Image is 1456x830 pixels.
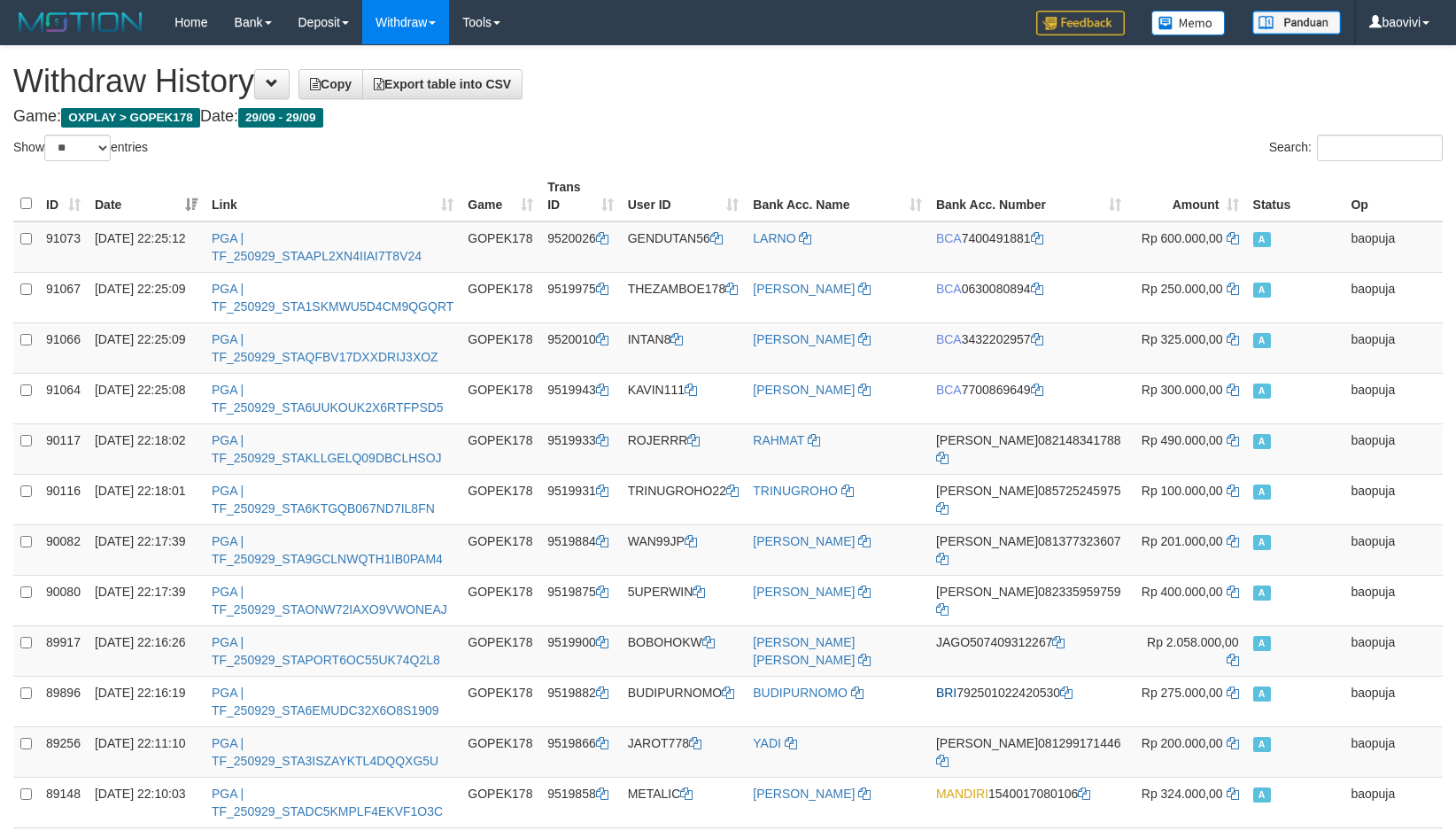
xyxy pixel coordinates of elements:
[936,282,962,296] span: BCA
[88,524,205,575] td: [DATE] 22:17:39
[1253,737,1271,752] span: Approved - Marked by baopuja
[753,787,855,801] a: [PERSON_NAME]
[1147,635,1239,649] span: Rp 2.058.000,00
[88,423,205,474] td: [DATE] 22:18:02
[1344,171,1443,221] th: Op
[540,423,621,474] td: 9519933
[13,108,1443,126] h4: Game: Date:
[540,676,621,726] td: 9519882
[753,332,855,346] a: [PERSON_NAME]
[461,524,540,575] td: GOPEK178
[39,474,88,524] td: 90116
[88,777,205,827] td: [DATE] 22:10:03
[1253,283,1271,298] span: Approved - Marked by baopuja
[1344,423,1443,474] td: baopuja
[1246,171,1344,221] th: Status
[1344,272,1443,322] td: baopuja
[461,322,540,373] td: GOPEK178
[461,726,540,777] td: GOPEK178
[1036,11,1125,35] img: Feedback.jpg
[1344,524,1443,575] td: baopuja
[929,221,1128,273] td: 7400491881
[746,171,929,221] th: Bank Acc. Name: activate to sort column ascending
[1253,232,1271,247] span: Approved - Marked by baopuja
[936,332,962,346] span: BCA
[1142,686,1223,700] span: Rp 275.000,00
[212,736,438,768] a: PGA | TF_250929_STA3ISZAYKTL4DQQXG5U
[39,423,88,474] td: 90117
[1253,787,1271,803] span: Approved - Marked by baopuja
[39,171,88,221] th: ID: activate to sort column ascending
[461,575,540,625] td: GOPEK178
[461,272,540,322] td: GOPEK178
[1142,534,1223,548] span: Rp 201.000,00
[212,231,422,263] a: PGA | TF_250929_STAAPL2XN4IIAI7T8V24
[929,373,1128,423] td: 7700869649
[929,423,1128,474] td: 082148341788
[13,9,148,35] img: MOTION_logo.png
[936,534,1038,548] span: [PERSON_NAME]
[929,524,1128,575] td: 081377323607
[39,777,88,827] td: 89148
[1252,11,1341,35] img: panduan.png
[1253,586,1271,601] span: Approved - Marked by baopuja
[1253,636,1271,651] span: Approved - Marked by baopuja
[88,575,205,625] td: [DATE] 22:17:39
[1253,485,1271,500] span: Approved - Marked by baopuja
[374,77,511,91] span: Export table into CSV
[88,373,205,423] td: [DATE] 22:25:08
[540,474,621,524] td: 9519931
[1344,676,1443,726] td: baopuja
[212,332,438,364] a: PGA | TF_250929_STAQFBV17DXXDRIJ3XOZ
[1253,535,1271,550] span: Approved - Marked by baopuja
[621,625,747,676] td: BOBOHOKW
[1142,736,1223,750] span: Rp 200.000,00
[1253,434,1271,449] span: Approved - Marked by baopuja
[621,171,747,221] th: User ID: activate to sort column ascending
[39,221,88,273] td: 91073
[212,383,444,415] a: PGA | TF_250929_STA6UUKOUK2X6RTFPSD5
[1253,333,1271,348] span: Approved - Marked by baopuja
[621,524,747,575] td: WAN99JP
[39,625,88,676] td: 89917
[621,777,747,827] td: METALIC
[621,726,747,777] td: JAROT778
[936,383,962,397] span: BCA
[753,282,855,296] a: [PERSON_NAME]
[929,726,1128,777] td: 081299171446
[621,322,747,373] td: INTAN8
[212,585,447,617] a: PGA | TF_250929_STAONW72IAXO9VWONEAJ
[1344,777,1443,827] td: baopuja
[621,676,747,726] td: BUDIPURNOMO
[461,373,540,423] td: GOPEK178
[88,322,205,373] td: [DATE] 22:25:09
[44,135,111,161] select: Showentries
[310,77,352,91] span: Copy
[461,676,540,726] td: GOPEK178
[936,585,1038,599] span: [PERSON_NAME]
[88,171,205,221] th: Date: activate to sort column ascending
[929,575,1128,625] td: 082335959759
[540,322,621,373] td: 9520010
[212,433,442,465] a: PGA | TF_250929_STAKLLGELQ09DBCLHSOJ
[929,777,1128,827] td: 1540017080106
[1142,433,1223,447] span: Rp 490.000,00
[13,135,148,161] label: Show entries
[1344,322,1443,373] td: baopuja
[88,272,205,322] td: [DATE] 22:25:09
[1142,383,1223,397] span: Rp 300.000,00
[362,69,523,99] a: Export table into CSV
[39,726,88,777] td: 89256
[1142,231,1223,245] span: Rp 600.000,00
[88,726,205,777] td: [DATE] 22:11:10
[621,272,747,322] td: THEZAMBOE178
[1344,575,1443,625] td: baopuja
[936,433,1038,447] span: [PERSON_NAME]
[461,474,540,524] td: GOPEK178
[929,474,1128,524] td: 085725245975
[1142,787,1223,801] span: Rp 324.000,00
[212,534,443,566] a: PGA | TF_250929_STA9GCLNWQTH1IB0PAM4
[39,575,88,625] td: 90080
[753,433,804,447] a: RAHMAT
[1151,11,1226,35] img: Button%20Memo.svg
